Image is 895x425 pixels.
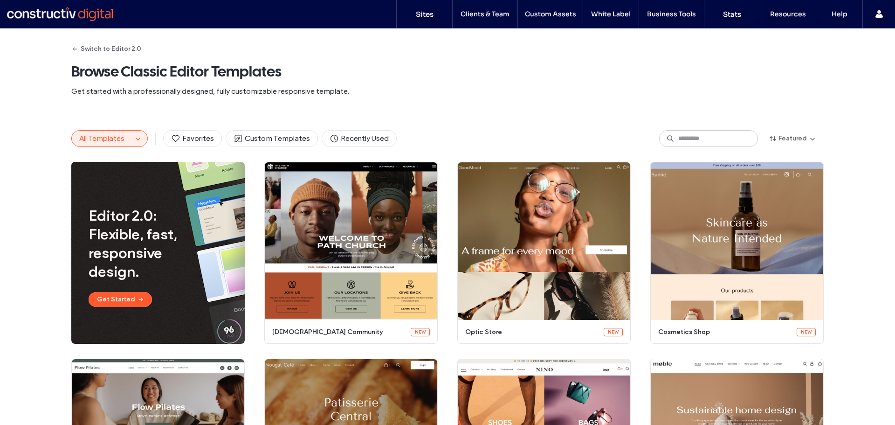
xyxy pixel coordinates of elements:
[411,328,430,336] div: New
[89,292,152,307] button: Get Started
[832,10,847,18] label: Help
[330,133,389,144] span: Recently Used
[658,327,791,337] span: cosmetics shop
[525,10,576,18] label: Custom Assets
[591,10,631,18] label: White Label
[770,10,806,18] label: Resources
[71,62,824,81] span: Browse Classic Editor Templates
[762,131,824,146] button: Featured
[71,86,824,97] span: Get started with a professionally designed, fully customizable responsive template.
[604,328,623,336] div: New
[797,328,816,336] div: New
[272,327,405,337] span: [DEMOGRAPHIC_DATA] community
[72,131,132,146] button: All Templates
[163,130,222,147] button: Favorites
[465,327,598,337] span: optic store
[234,133,310,144] span: Custom Templates
[322,130,397,147] button: Recently Used
[89,206,203,281] span: Editor 2.0: Flexible, fast, responsive design.
[723,10,741,19] label: Stats
[79,134,124,143] span: All Templates
[416,10,434,19] label: Sites
[71,42,141,56] button: Switch to Editor 2.0
[461,10,509,18] label: Clients & Team
[647,10,696,18] label: Business Tools
[226,130,318,147] button: Custom Templates
[171,133,214,144] span: Favorites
